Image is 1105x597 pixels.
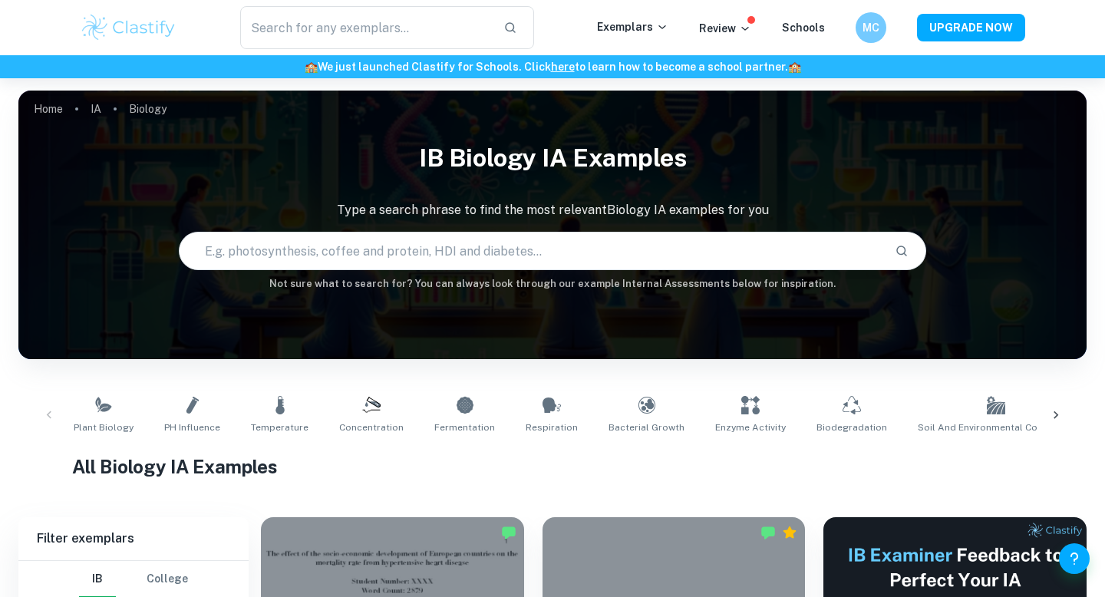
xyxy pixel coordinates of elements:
p: Type a search phrase to find the most relevant Biology IA examples for you [18,201,1087,219]
a: Schools [782,21,825,34]
h6: We just launched Clastify for Schools. Click to learn how to become a school partner. [3,58,1102,75]
span: Concentration [339,421,404,434]
span: Plant Biology [74,421,134,434]
button: Search [889,238,915,264]
img: Marked [760,525,776,540]
span: Enzyme Activity [715,421,786,434]
span: 🏫 [305,61,318,73]
input: Search for any exemplars... [240,6,491,49]
div: Premium [782,525,797,540]
a: Home [34,98,63,120]
h1: IB Biology IA examples [18,134,1087,183]
h1: All Biology IA Examples [72,453,1034,480]
p: Exemplars [597,18,668,35]
span: Respiration [526,421,578,434]
a: here [551,61,575,73]
span: Soil and Environmental Conditions [918,421,1074,434]
img: Marked [501,525,516,540]
input: E.g. photosynthesis, coffee and protein, HDI and diabetes... [180,229,882,272]
h6: Filter exemplars [18,517,249,560]
span: Fermentation [434,421,495,434]
button: Help and Feedback [1059,543,1090,574]
span: Bacterial Growth [609,421,684,434]
h6: MC [863,19,880,36]
h6: Not sure what to search for? You can always look through our example Internal Assessments below f... [18,276,1087,292]
span: pH Influence [164,421,220,434]
p: Biology [129,101,167,117]
span: Biodegradation [816,421,887,434]
button: MC [856,12,886,43]
span: Temperature [251,421,308,434]
button: UPGRADE NOW [917,14,1025,41]
a: IA [91,98,101,120]
img: Clastify logo [80,12,177,43]
p: Review [699,20,751,37]
span: 🏫 [788,61,801,73]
